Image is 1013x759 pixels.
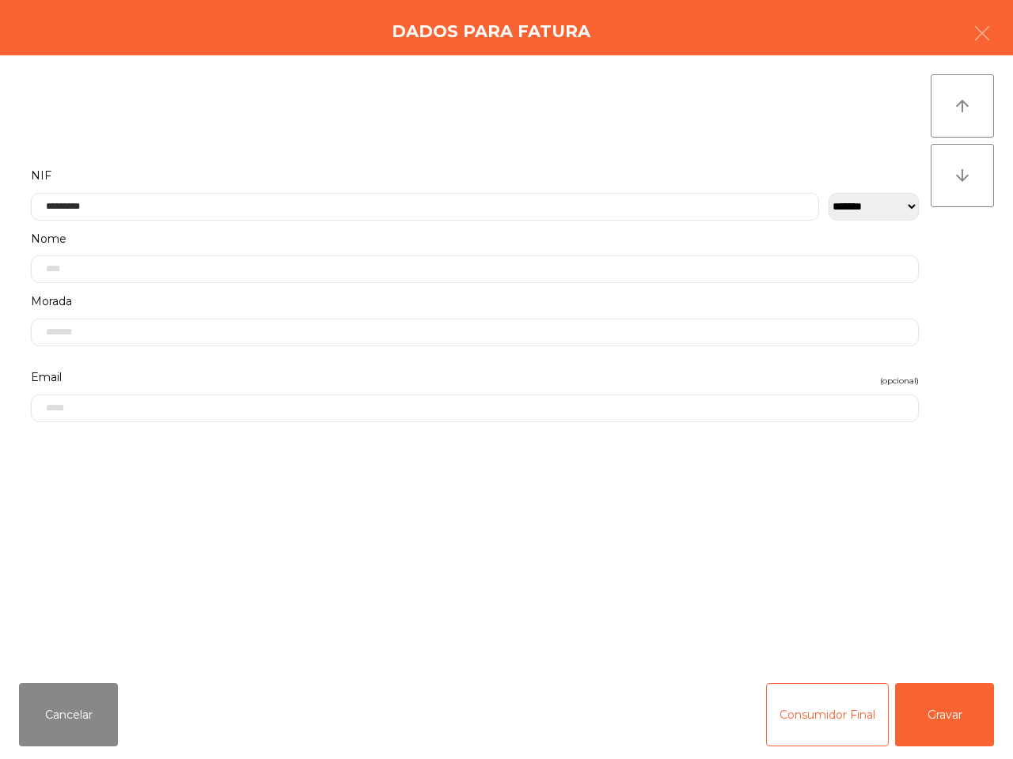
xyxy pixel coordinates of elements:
[931,74,994,138] button: arrow_upward
[895,683,994,746] button: Gravar
[19,683,118,746] button: Cancelar
[31,228,66,250] span: Nome
[392,20,590,43] h4: Dados para Fatura
[31,291,72,312] span: Morada
[880,373,919,388] span: (opcional)
[953,96,972,115] i: arrow_upward
[931,144,994,207] button: arrow_downward
[31,165,51,187] span: NIF
[766,683,889,746] button: Consumidor Final
[953,166,972,185] i: arrow_downward
[31,367,62,388] span: Email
